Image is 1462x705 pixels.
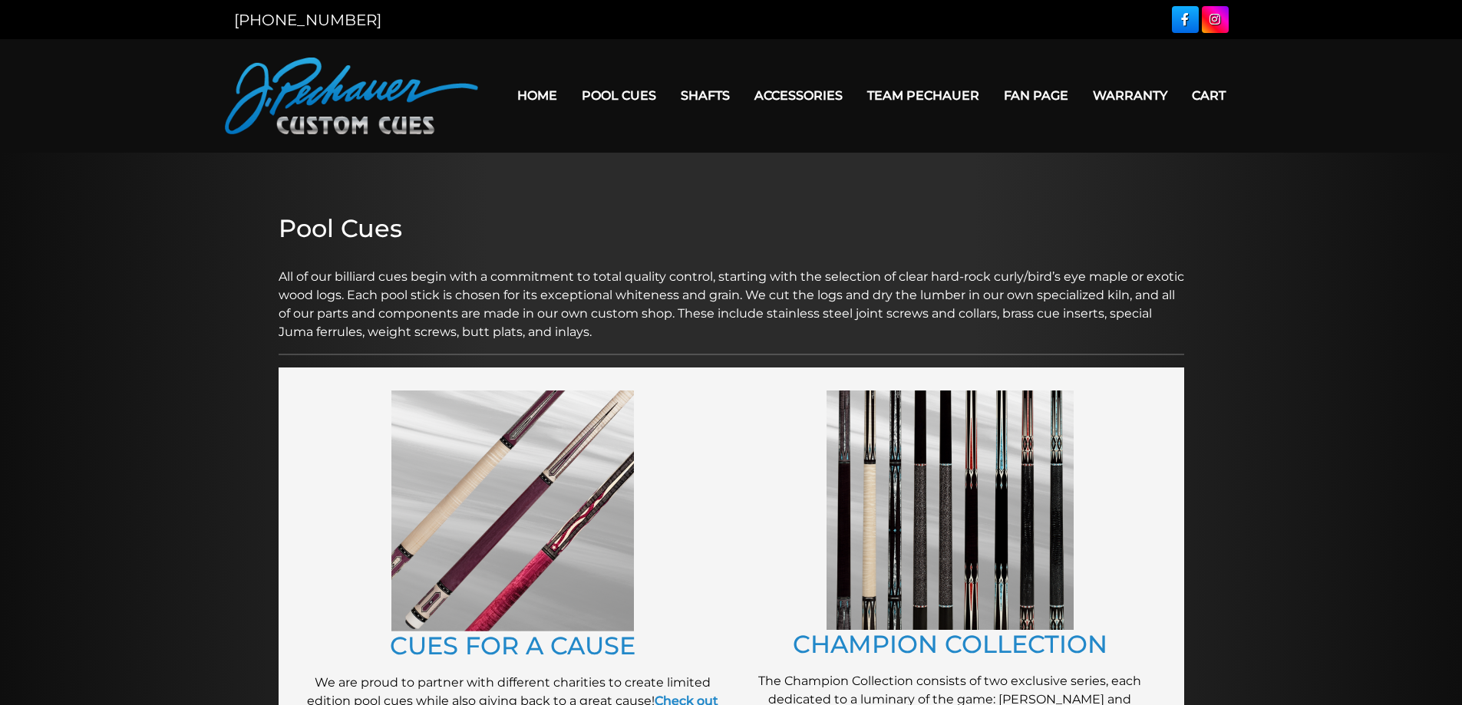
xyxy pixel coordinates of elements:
[569,76,668,115] a: Pool Cues
[1081,76,1180,115] a: Warranty
[992,76,1081,115] a: Fan Page
[279,249,1184,341] p: All of our billiard cues begin with a commitment to total quality control, starting with the sele...
[855,76,992,115] a: Team Pechauer
[390,631,635,661] a: CUES FOR A CAUSE
[505,76,569,115] a: Home
[1180,76,1238,115] a: Cart
[234,11,381,29] a: [PHONE_NUMBER]
[668,76,742,115] a: Shafts
[225,58,478,134] img: Pechauer Custom Cues
[279,214,1184,243] h2: Pool Cues
[742,76,855,115] a: Accessories
[793,629,1107,659] a: CHAMPION COLLECTION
